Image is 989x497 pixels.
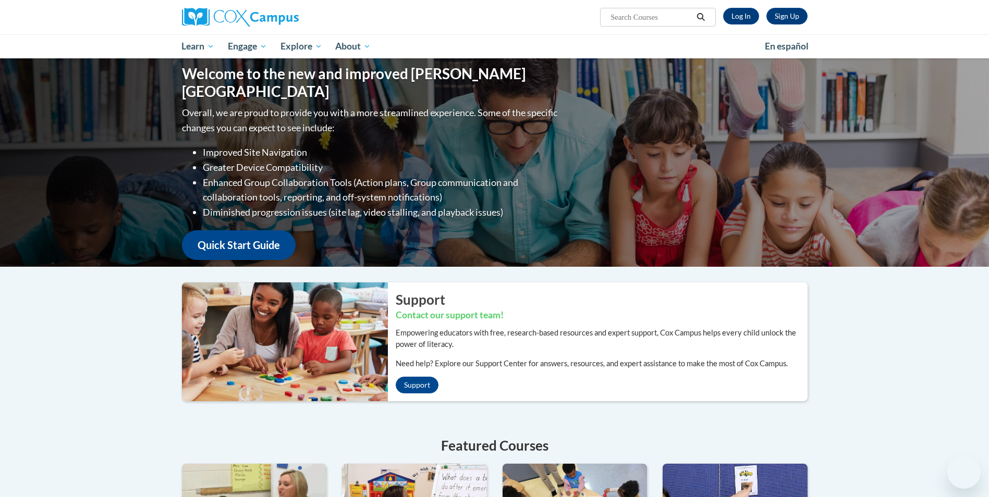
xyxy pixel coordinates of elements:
[723,8,759,24] a: Log In
[765,41,809,52] span: En español
[396,327,808,350] p: Empowering educators with free, research-based resources and expert support, Cox Campus helps eve...
[174,282,388,401] img: ...
[203,205,560,220] li: Diminished progression issues (site lag, video stalling, and playback issues)
[203,160,560,175] li: Greater Device Compatibility
[181,40,214,53] span: Learn
[396,377,438,393] a: Support
[175,34,222,58] a: Learn
[396,290,808,309] h2: Support
[203,145,560,160] li: Improved Site Navigation
[274,34,329,58] a: Explore
[947,455,981,489] iframe: Button to launch messaging window
[182,105,560,135] p: Overall, we are proud to provide you with a more streamlined experience. Some of the specific cha...
[182,65,560,100] h1: Welcome to the new and improved [PERSON_NAME][GEOGRAPHIC_DATA]
[203,175,560,205] li: Enhanced Group Collaboration Tools (Action plans, Group communication and collaboration tools, re...
[396,309,808,322] h3: Contact our support team!
[166,34,823,58] div: Main menu
[328,34,377,58] a: About
[182,8,299,27] img: Cox Campus
[609,11,693,23] input: Search Courses
[228,40,267,53] span: Engage
[221,34,274,58] a: Engage
[758,35,815,57] a: En español
[182,230,296,260] a: Quick Start Guide
[396,358,808,369] p: Need help? Explore our Support Center for answers, resources, and expert assistance to make the m...
[766,8,808,24] a: Register
[182,436,808,456] h4: Featured Courses
[280,40,322,53] span: Explore
[335,40,371,53] span: About
[182,8,380,27] a: Cox Campus
[693,11,709,23] button: Search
